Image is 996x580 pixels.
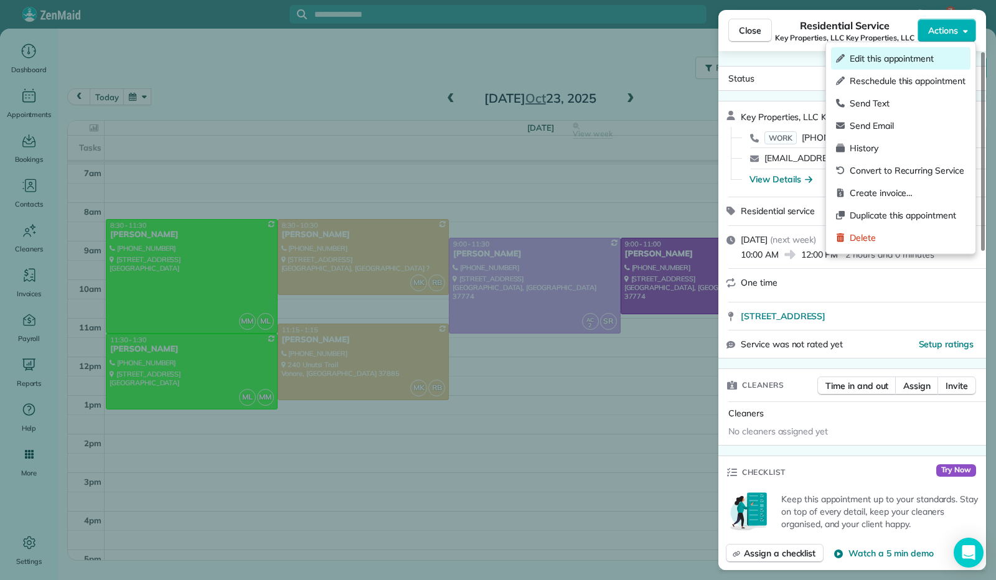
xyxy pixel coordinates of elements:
span: Convert to Recurring Service [850,164,965,177]
p: Keep this appointment up to your standards. Stay on top of every detail, keep your cleaners organ... [781,493,979,530]
span: Cleaners [742,379,784,391]
span: Send Email [850,119,965,132]
span: 12:00 PM [801,248,839,261]
button: Watch a 5 min demo [834,547,933,559]
span: [DATE] [741,234,768,245]
span: Edit this appointment [850,52,965,65]
span: Assign a checklist [744,547,815,559]
span: Watch a 5 min demo [848,547,933,559]
span: Residential Service [800,18,889,33]
span: Key Properties, LLC Key Properties, LLC [741,111,899,123]
span: 10:00 AM [741,248,779,261]
a: [STREET_ADDRESS] [741,310,979,322]
span: Status [728,73,754,84]
button: Time in and out [817,377,896,395]
button: View Details [749,173,812,185]
button: Invite [937,377,976,395]
span: Create invoice… [850,187,965,199]
button: Assign [895,377,939,395]
div: Open Intercom Messenger [954,538,984,568]
span: Residential service [741,205,815,217]
span: Send Text [850,97,965,110]
span: Actions [928,24,958,37]
span: Time in and out [825,380,888,392]
span: Service was not rated yet [741,338,843,351]
span: One time [741,277,778,288]
span: Cleaners [728,408,764,419]
span: History [850,142,965,154]
button: Assign a checklist [726,544,824,563]
span: Close [739,24,761,37]
a: WORK[PHONE_NUMBER] [764,131,878,144]
span: Checklist [742,466,786,479]
span: Reschedule this appointment [850,75,965,87]
span: Try Now [936,464,976,477]
span: [PHONE_NUMBER] [802,132,878,143]
span: Setup ratings [919,339,974,350]
span: [STREET_ADDRESS] [741,310,825,322]
button: Close [728,19,772,42]
p: 2 hours and 0 minutes [845,248,934,261]
a: [EMAIL_ADDRESS][DOMAIN_NAME] [764,152,910,164]
span: No cleaners assigned yet [728,426,828,437]
span: Assign [903,380,931,392]
span: Delete [850,232,965,244]
span: Duplicate this appointment [850,209,965,222]
span: Key Properties, LLC Key Properties, LLC [775,33,914,43]
span: ( next week ) [770,234,817,245]
button: Setup ratings [919,338,974,350]
span: Invite [946,380,968,392]
span: WORK [764,131,797,144]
